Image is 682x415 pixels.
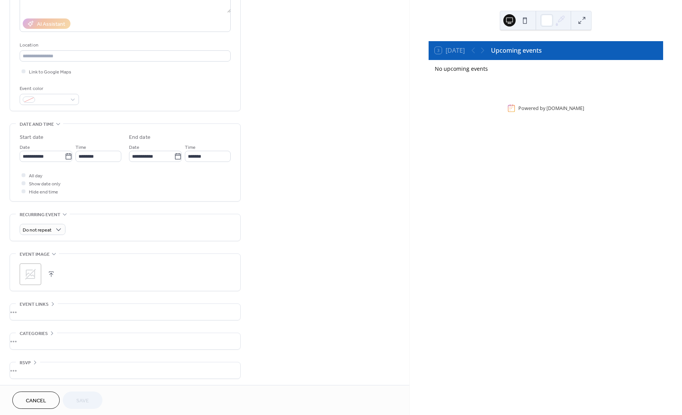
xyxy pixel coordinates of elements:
[20,263,41,285] div: ;
[29,68,71,76] span: Link to Google Maps
[20,359,31,367] span: RSVP
[20,330,48,338] span: Categories
[29,188,58,196] span: Hide end time
[10,362,240,378] div: •••
[20,85,77,93] div: Event color
[129,133,151,142] div: End date
[20,211,60,219] span: Recurring event
[12,392,60,409] button: Cancel
[20,120,54,128] span: Date and time
[20,41,229,49] div: Location
[20,300,49,308] span: Event links
[435,65,657,73] div: No upcoming events
[20,133,44,142] div: Start date
[75,143,86,152] span: Time
[546,105,584,112] a: [DOMAIN_NAME]
[20,250,50,258] span: Event image
[29,180,60,188] span: Show date only
[10,304,240,320] div: •••
[185,143,196,152] span: Time
[129,143,139,152] span: Date
[26,397,46,405] span: Cancel
[518,105,584,112] div: Powered by
[10,333,240,349] div: •••
[20,143,30,152] span: Date
[29,172,42,180] span: All day
[23,226,52,235] span: Do not repeat
[491,46,542,55] div: Upcoming events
